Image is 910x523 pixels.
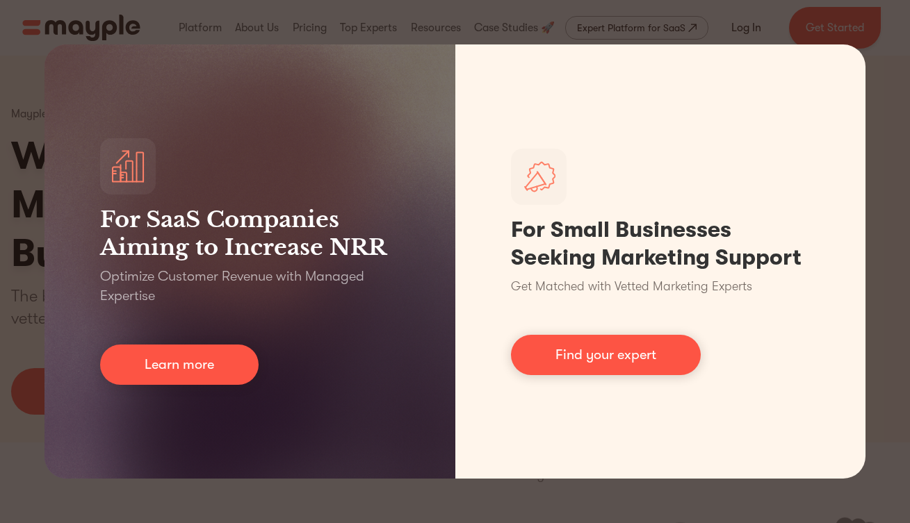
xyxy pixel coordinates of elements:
[511,216,811,272] h1: For Small Businesses Seeking Marketing Support
[100,267,400,306] p: Optimize Customer Revenue with Managed Expertise
[100,344,259,385] a: Learn more
[100,206,400,261] h3: For SaaS Companies Aiming to Increase NRR
[511,277,752,296] p: Get Matched with Vetted Marketing Experts
[511,335,701,375] a: Find your expert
